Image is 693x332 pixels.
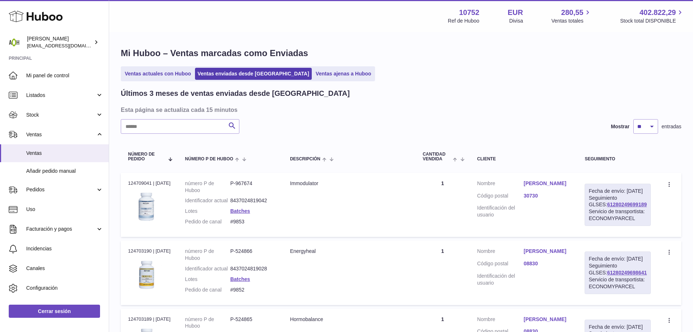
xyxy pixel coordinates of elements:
div: Fecha de envío: [DATE] [589,188,647,195]
a: 280,55 Ventas totales [551,8,592,24]
span: Ventas [26,150,103,157]
img: 107521706523525.jpg [128,257,164,293]
div: [PERSON_NAME] [27,35,92,49]
span: Uso [26,206,103,213]
div: Servicio de transportista: ECONOMYPARCEL [589,208,647,222]
dt: número P de Huboo [185,248,230,262]
div: Fecha de envío: [DATE] [589,255,647,262]
span: Configuración [26,285,103,292]
a: Batches [230,208,250,214]
a: [PERSON_NAME] [523,248,570,255]
h3: Esta página se actualiza cada 15 minutos [121,106,680,114]
dd: P-524865 [230,316,275,330]
a: [PERSON_NAME] [523,180,570,187]
dt: Identificación del usuario [477,204,524,218]
span: entradas [662,123,681,130]
span: Incidencias [26,245,103,252]
td: 1 [415,173,470,237]
a: 30730 [523,192,570,199]
dt: Pedido de canal [185,218,230,225]
dt: número P de Huboo [185,180,230,194]
a: Ventas actuales con Huboo [122,68,194,80]
span: Stock [26,112,96,118]
dt: Identificador actual [185,265,230,272]
h1: Mi Huboo – Ventas marcadas como Enviadas [121,47,681,59]
div: Seguimiento [585,157,651,161]
span: Listados [26,92,96,99]
div: Ref de Huboo [448,17,479,24]
a: 402.822,29 Stock total DISPONIBLE [620,8,684,24]
a: 08830 [523,260,570,267]
dd: #9853 [230,218,275,225]
img: internalAdmin-10752@internal.huboo.com [9,37,20,48]
dt: Lotes [185,208,230,215]
div: Hormobalance [290,316,408,323]
dt: Identificación del usuario [477,273,524,286]
span: [EMAIL_ADDRESS][DOMAIN_NAME] [27,43,107,48]
strong: 10752 [459,8,479,17]
span: Canales [26,265,103,272]
a: Cerrar sesión [9,305,100,318]
img: 107521713267910.png [128,189,164,225]
dd: #9852 [230,286,275,293]
span: Número de pedido [128,152,164,161]
a: Batches [230,276,250,282]
div: 124703190 | [DATE] [128,248,171,254]
strong: EUR [508,8,523,17]
dd: P-967674 [230,180,275,194]
div: Fecha de envío: [DATE] [589,324,647,331]
td: 1 [415,241,470,305]
span: 402.822,29 [640,8,676,17]
dt: Identificador actual [185,197,230,204]
span: número P de Huboo [185,157,233,161]
dt: Lotes [185,276,230,283]
span: 280,55 [561,8,584,17]
dd: P-524866 [230,248,275,262]
span: Stock total DISPONIBLE [620,17,684,24]
a: [PERSON_NAME] [523,316,570,323]
div: Seguimiento GLSES: [585,184,651,226]
h2: Últimos 3 meses de ventas enviadas desde [GEOGRAPHIC_DATA] [121,89,350,98]
div: Energyheal [290,248,408,255]
a: 61280249699189 [607,202,647,207]
div: Immodulator [290,180,408,187]
dt: Código postal [477,260,524,269]
dd: 8437024819042 [230,197,275,204]
div: Seguimiento GLSES: [585,251,651,294]
dt: Pedido de canal [185,286,230,293]
div: Cliente [477,157,570,161]
span: Mi panel de control [26,72,103,79]
div: Servicio de transportista: ECONOMYPARCEL [589,276,647,290]
label: Mostrar [611,123,629,130]
span: Facturación y pagos [26,226,96,233]
a: 61280249698641 [607,270,647,276]
div: 124709041 | [DATE] [128,180,171,187]
dt: número P de Huboo [185,316,230,330]
span: Ventas [26,131,96,138]
dt: Nombre [477,180,524,189]
div: Divisa [509,17,523,24]
span: Cantidad vendida [423,152,451,161]
dt: Código postal [477,192,524,201]
dt: Nombre [477,248,524,257]
a: Ventas ajenas a Huboo [313,68,374,80]
dd: 8437024819028 [230,265,275,272]
div: 124703189 | [DATE] [128,316,171,323]
dt: Nombre [477,316,524,325]
a: Ventas enviadas desde [GEOGRAPHIC_DATA] [195,68,312,80]
span: Añadir pedido manual [26,168,103,175]
span: Descripción [290,157,320,161]
span: Pedidos [26,186,96,193]
span: Ventas totales [551,17,592,24]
